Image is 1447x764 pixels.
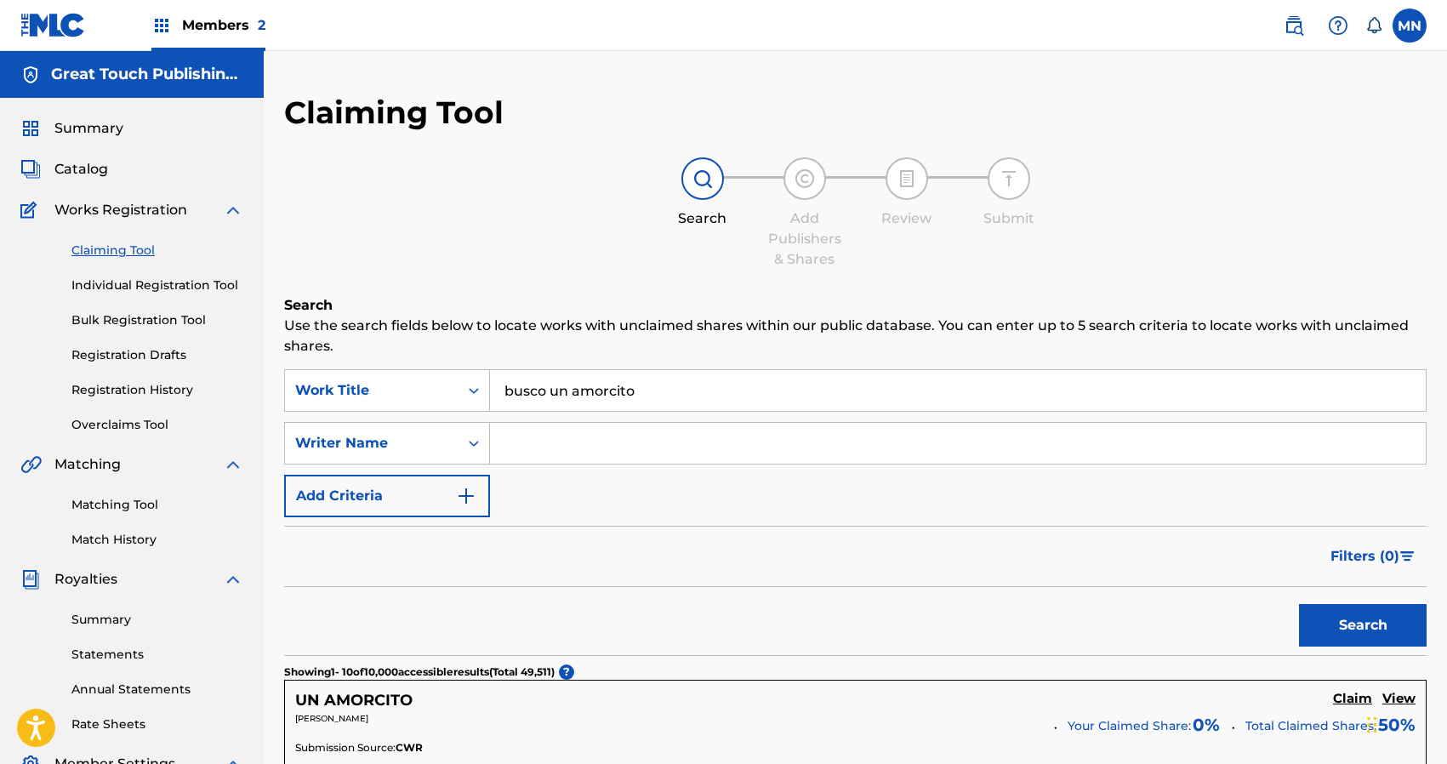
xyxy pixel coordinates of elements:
img: step indicator icon for Review [897,168,917,189]
a: Individual Registration Tool [71,277,243,294]
span: [PERSON_NAME] [295,713,368,724]
a: Rate Sheets [71,716,243,733]
a: Claiming Tool [71,242,243,259]
img: 9d2ae6d4665cec9f34b9.svg [456,486,476,506]
button: Add Criteria [284,475,490,517]
a: Registration Drafts [71,346,243,364]
span: Royalties [54,569,117,590]
div: Review [864,208,949,229]
a: Overclaims Tool [71,416,243,434]
div: Notifications [1365,17,1382,34]
a: CatalogCatalog [20,159,108,180]
button: Search [1299,604,1427,647]
img: Top Rightsholders [151,15,172,36]
div: Add Publishers & Shares [762,208,847,270]
img: expand [223,569,243,590]
form: Search Form [284,369,1427,655]
a: Summary [71,611,243,629]
img: expand [223,454,243,475]
img: Matching [20,454,42,475]
div: Help [1321,9,1355,43]
p: Use the search fields below to locate works with unclaimed shares within our public database. You... [284,316,1427,356]
p: Showing 1 - 10 of 10,000 accessible results (Total 49,511 ) [284,664,555,680]
div: Work Title [295,380,448,401]
a: Annual Statements [71,681,243,698]
img: Accounts [20,65,41,85]
span: Matching [54,454,121,475]
button: Filters (0) [1320,535,1427,578]
img: search [1284,15,1304,36]
h2: Claiming Tool [284,94,504,132]
a: Public Search [1277,9,1311,43]
img: step indicator icon for Add Publishers & Shares [795,168,815,189]
a: Bulk Registration Tool [71,311,243,329]
h5: UN AMORCITO [295,691,413,710]
span: Your Claimed Share: [1068,717,1191,735]
div: Writer Name [295,433,448,453]
img: expand [223,200,243,220]
a: Matching Tool [71,496,243,514]
img: Summary [20,118,41,139]
div: Search [660,208,745,229]
img: help [1328,15,1348,36]
span: Filters ( 0 ) [1330,546,1399,567]
img: step indicator icon for Submit [999,168,1019,189]
span: 0 % [1193,712,1220,738]
span: ? [559,664,574,680]
h5: Claim [1333,691,1372,707]
span: Members [182,15,265,35]
a: Statements [71,646,243,664]
h5: Great Touch Publishing Inc [51,65,243,84]
div: Drag [1367,699,1377,750]
iframe: Chat Widget [1362,682,1447,764]
span: Summary [54,118,123,139]
img: MLC Logo [20,13,86,37]
span: Catalog [54,159,108,180]
img: Catalog [20,159,41,180]
div: Submit [966,208,1051,229]
span: Works Registration [54,200,187,220]
span: 2 [258,17,265,33]
span: Total Claimed Shares: [1245,718,1376,733]
span: CWR [396,740,423,755]
a: Registration History [71,381,243,399]
img: Works Registration [20,200,43,220]
img: step indicator icon for Search [692,168,713,189]
iframe: Resource Center [1399,501,1447,638]
span: Submission Source: [295,740,396,755]
a: Match History [71,531,243,549]
a: SummarySummary [20,118,123,139]
div: User Menu [1393,9,1427,43]
img: Royalties [20,569,41,590]
h6: Search [284,295,1427,316]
